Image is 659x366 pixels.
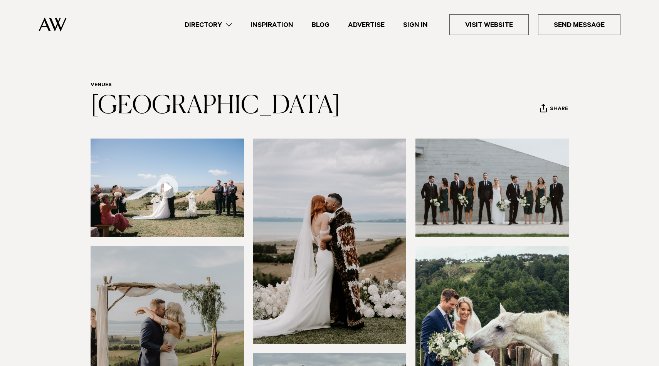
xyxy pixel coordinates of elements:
[175,20,241,30] a: Directory
[241,20,303,30] a: Inspiration
[449,14,529,35] a: Visit Website
[538,14,620,35] a: Send Message
[550,106,568,113] span: Share
[39,17,67,32] img: Auckland Weddings Logo
[91,82,112,89] a: Venues
[540,104,568,115] button: Share
[303,20,339,30] a: Blog
[339,20,394,30] a: Advertise
[415,139,569,237] img: Bridal party Auckland weddings
[394,20,437,30] a: Sign In
[91,94,340,119] a: [GEOGRAPHIC_DATA]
